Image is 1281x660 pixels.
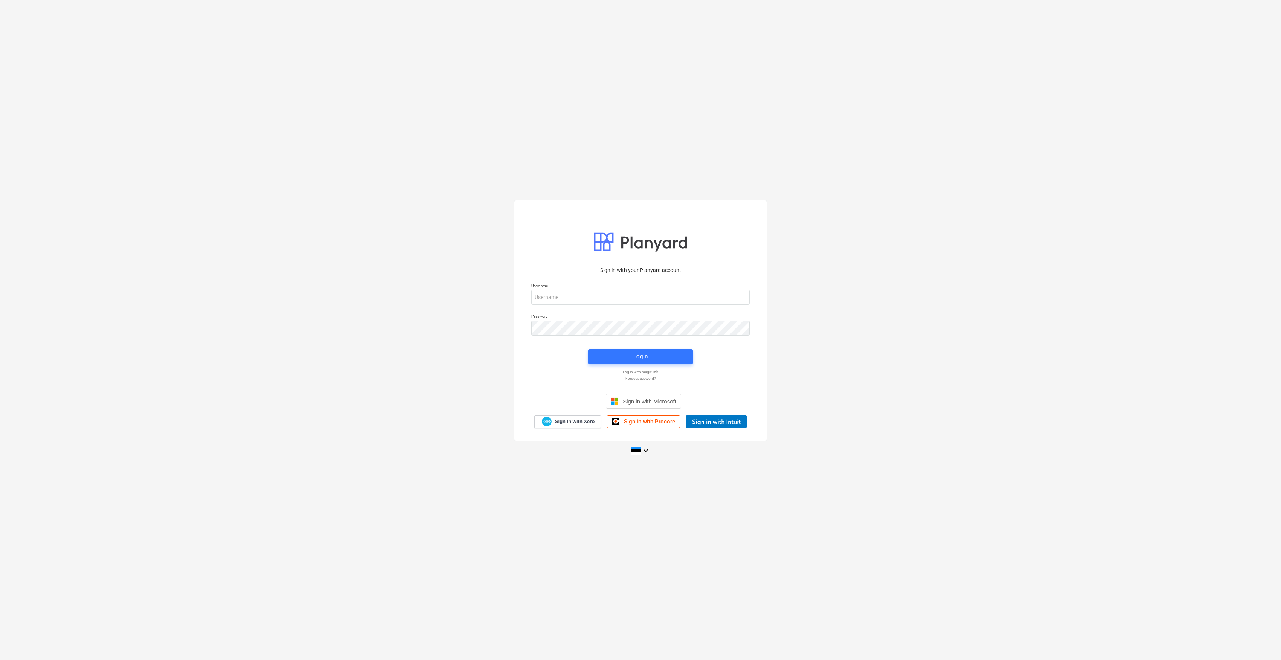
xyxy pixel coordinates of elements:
[531,283,750,290] p: Username
[528,376,753,381] a: Forgot password?
[555,418,595,425] span: Sign in with Xero
[542,417,552,427] img: Xero logo
[534,415,601,428] a: Sign in with Xero
[633,351,648,361] div: Login
[607,415,680,428] a: Sign in with Procore
[588,349,693,364] button: Login
[623,398,676,405] span: Sign in with Microsoft
[641,446,650,455] i: keyboard_arrow_down
[531,314,750,320] p: Password
[611,397,618,405] img: Microsoft logo
[528,370,753,374] a: Log in with magic link
[531,290,750,305] input: Username
[531,266,750,274] p: Sign in with your Planyard account
[624,418,675,425] span: Sign in with Procore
